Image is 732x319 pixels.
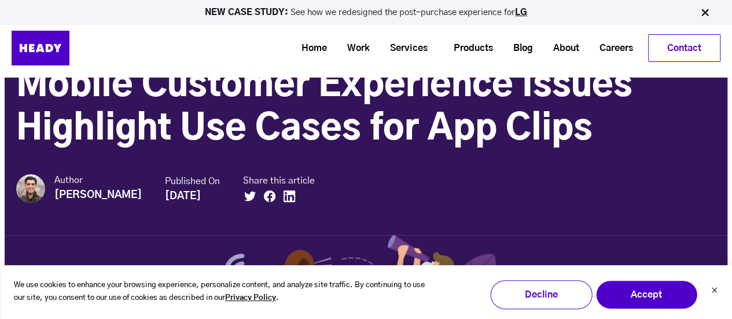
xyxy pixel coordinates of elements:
img: Heady_Logo_Web-01 (1) [12,31,69,65]
a: LG [515,8,527,17]
p: We use cookies to enhance your browsing experience, personalize content, and analyze site traffic... [14,279,425,306]
img: Rahul Khosla [16,174,45,203]
a: Contact [649,35,720,61]
strong: [PERSON_NAME] [54,190,142,200]
button: Dismiss cookie banner [711,285,718,298]
a: Products [439,38,499,59]
a: About [539,38,585,59]
div: Navigation Menu [98,34,720,62]
small: Author [54,174,142,186]
a: Blog [499,38,539,59]
strong: [DATE] [165,191,201,201]
strong: NEW CASE STUDY: [205,8,290,17]
button: Decline [490,280,592,309]
a: Privacy Policy [225,292,276,305]
small: Published On [165,175,220,188]
small: Share this article [243,175,315,187]
button: Accept [595,280,697,309]
a: Services [376,38,433,59]
img: Close Bar [699,7,711,19]
a: Home [287,38,333,59]
a: Work [333,38,376,59]
p: See how we redesigned the post-purchase experience for [5,8,727,17]
a: Careers [585,38,639,59]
